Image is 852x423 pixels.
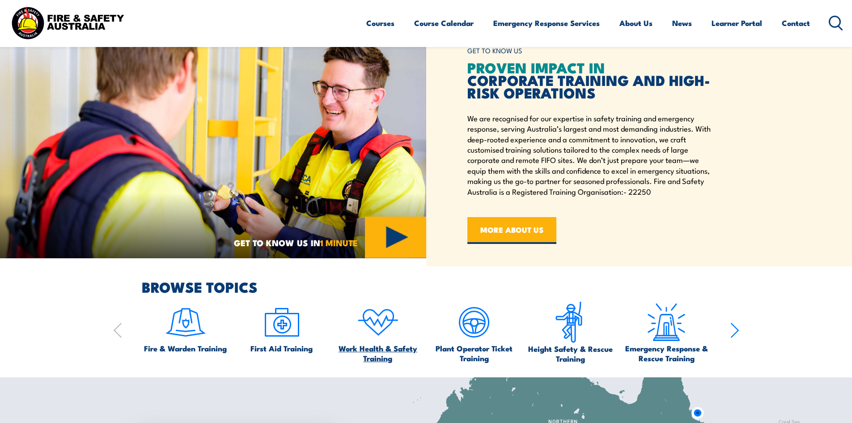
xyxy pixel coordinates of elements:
[357,301,399,343] img: icon-4
[414,11,474,35] a: Course Calendar
[430,343,518,363] span: Plant Operator Ticket Training
[467,43,712,59] h6: GET TO KNOW US
[334,343,422,363] span: Work Health & Safety Training
[526,301,614,363] a: Height Safety & Rescue Training
[467,113,712,197] p: We are recognised for our expertise in safety training and emergency response, serving Australia’...
[549,301,591,344] img: icon-6
[623,343,710,363] span: Emergency Response & Rescue Training
[366,11,394,35] a: Courses
[430,301,518,363] a: Plant Operator Ticket Training
[250,343,313,353] span: First Aid Training
[144,301,227,353] a: Fire & Warden Training
[526,344,614,363] span: Height Safety & Rescue Training
[467,56,605,78] span: PROVEN IMPACT IN
[334,301,422,363] a: Work Health & Safety Training
[165,301,207,343] img: icon-1
[619,11,653,35] a: About Us
[672,11,692,35] a: News
[712,11,762,35] a: Learner Portal
[493,11,600,35] a: Emergency Response Services
[467,217,556,244] a: MORE ABOUT US
[782,11,810,35] a: Contact
[453,301,495,343] img: icon-5
[261,301,303,343] img: icon-2
[250,301,313,353] a: First Aid Training
[645,301,687,343] img: Emergency Response Icon
[320,236,358,249] strong: 1 MINUTE
[623,301,710,363] a: Emergency Response & Rescue Training
[234,239,358,247] span: GET TO KNOW US IN
[144,343,227,353] span: Fire & Warden Training
[467,61,712,98] h2: CORPORATE TRAINING AND HIGH-RISK OPERATIONS
[142,280,739,293] h2: BROWSE TOPICS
